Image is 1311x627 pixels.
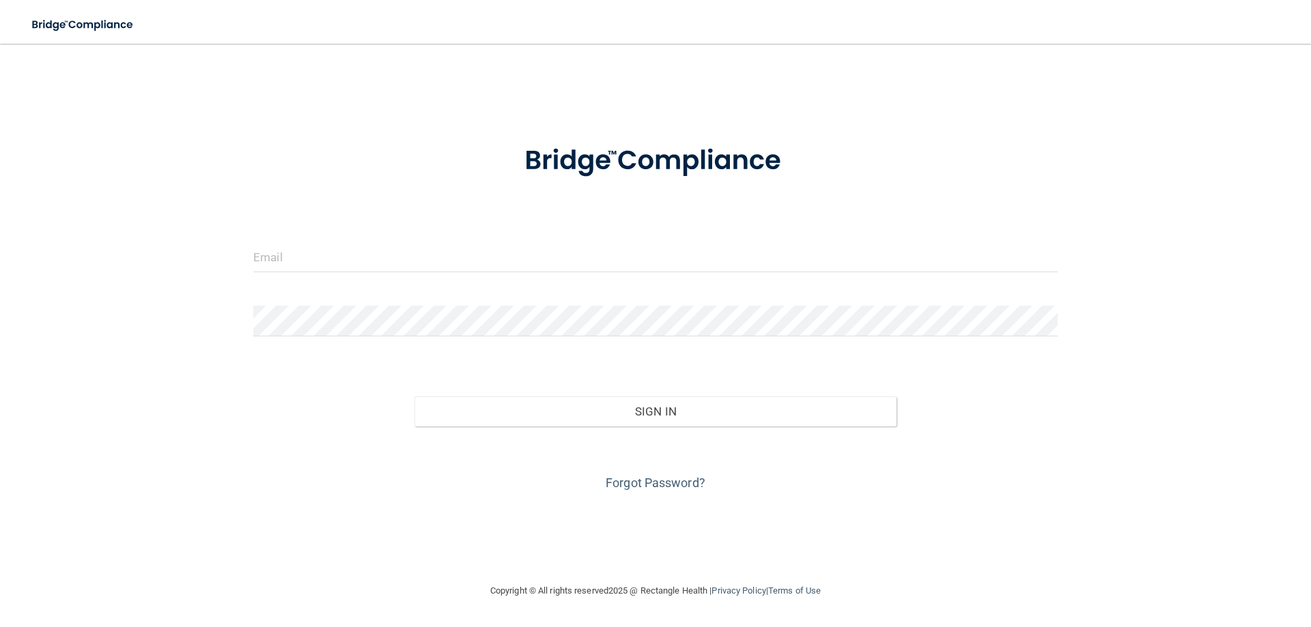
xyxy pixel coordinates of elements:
[768,585,821,596] a: Terms of Use
[414,396,897,426] button: Sign In
[711,585,765,596] a: Privacy Policy
[606,476,705,490] a: Forgot Password?
[20,11,146,39] img: bridge_compliance_login_screen.278c3ca4.svg
[253,242,1058,272] input: Email
[496,126,815,196] img: bridge_compliance_login_screen.278c3ca4.svg
[406,569,905,613] div: Copyright © All rights reserved 2025 @ Rectangle Health | |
